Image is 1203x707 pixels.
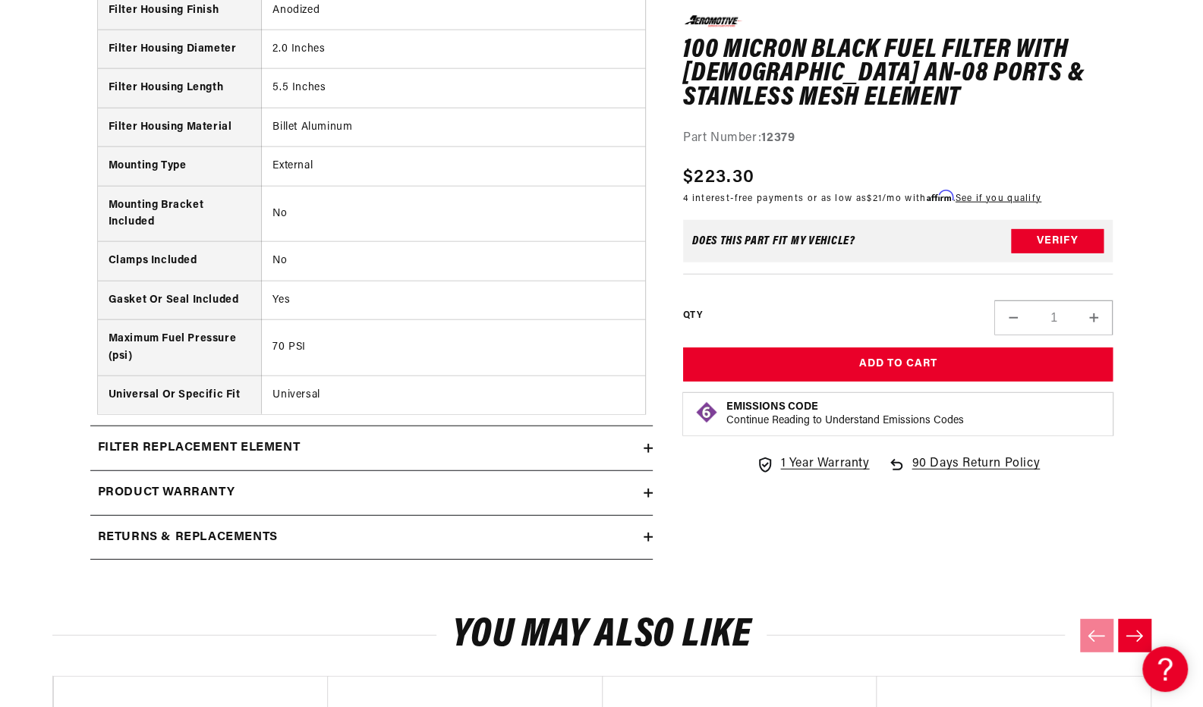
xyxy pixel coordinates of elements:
button: Add to Cart [683,347,1113,382]
th: Mounting Bracket Included [98,186,262,242]
p: 4 interest-free payments or as low as /mo with . [683,190,1041,205]
h1: 100 Micron Black Fuel Filter with [DEMOGRAPHIC_DATA] AN-08 Ports & Stainless Mesh Element [683,38,1113,110]
span: 1 Year Warranty [780,454,869,474]
button: Emissions CodeContinue Reading to Understand Emissions Codes [726,401,964,428]
td: 70 PSI [262,320,645,376]
span: Affirm [926,190,953,201]
h2: Product warranty [98,483,235,503]
th: Filter Housing Material [98,108,262,146]
summary: Returns & replacements [90,516,653,560]
span: 90 Days Return Policy [912,454,1040,489]
h2: You may also like [52,617,1151,653]
button: Verify [1011,229,1104,253]
th: Universal Or Specific Fit [98,376,262,415]
th: Clamps Included [98,242,262,281]
h2: filter replacement element [98,438,301,458]
th: Gasket Or Seal Included [98,281,262,319]
td: Billet Aluminum [262,108,645,146]
td: No [262,186,645,242]
img: Emissions code [694,401,719,425]
button: Next slide [1118,619,1151,652]
td: No [262,242,645,281]
a: 90 Days Return Policy [887,454,1040,489]
div: Does This part fit My vehicle? [692,235,855,247]
td: 5.5 Inches [262,69,645,108]
a: 1 Year Warranty [756,454,869,474]
td: External [262,147,645,186]
button: Previous slide [1080,619,1113,652]
a: See if you qualify - Learn more about Affirm Financing (opens in modal) [956,193,1041,203]
th: Maximum Fuel Pressure (psi) [98,320,262,376]
span: $223.30 [683,163,754,190]
label: QTY [683,310,702,322]
td: Universal [262,376,645,415]
h2: Returns & replacements [98,528,278,548]
summary: Product warranty [90,471,653,515]
th: Filter Housing Length [98,69,262,108]
div: Part Number: [683,129,1113,149]
strong: 12379 [761,132,795,144]
td: 2.0 Inches [262,30,645,69]
td: Yes [262,281,645,319]
th: Mounting Type [98,147,262,186]
span: $21 [867,193,882,203]
th: Filter Housing Diameter [98,30,262,69]
p: Continue Reading to Understand Emissions Codes [726,414,964,428]
summary: filter replacement element [90,426,653,470]
strong: Emissions Code [726,401,818,413]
